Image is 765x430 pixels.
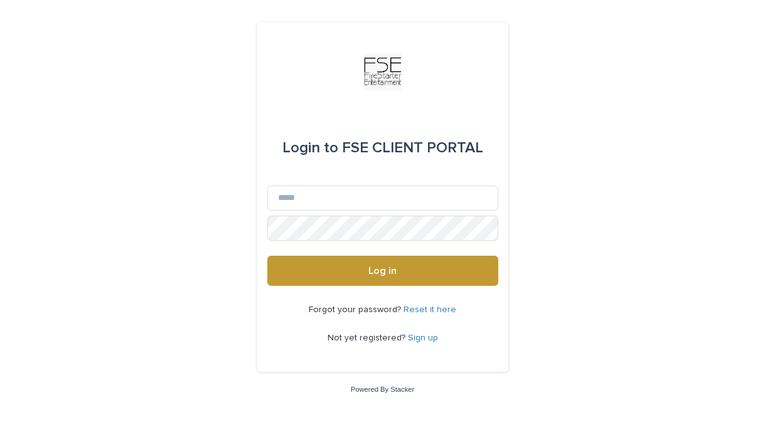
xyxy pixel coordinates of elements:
div: FSE CLIENT PORTAL [282,130,483,165]
span: Forgot your password? [309,305,404,314]
img: Km9EesSdRbS9ajqhBzyo [364,53,402,90]
span: Not yet registered? [328,333,408,342]
a: Powered By Stacker [351,385,414,393]
span: Log in [368,266,397,276]
a: Sign up [408,333,438,342]
a: Reset it here [404,305,456,314]
button: Log in [267,256,498,286]
span: Login to [282,140,338,155]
